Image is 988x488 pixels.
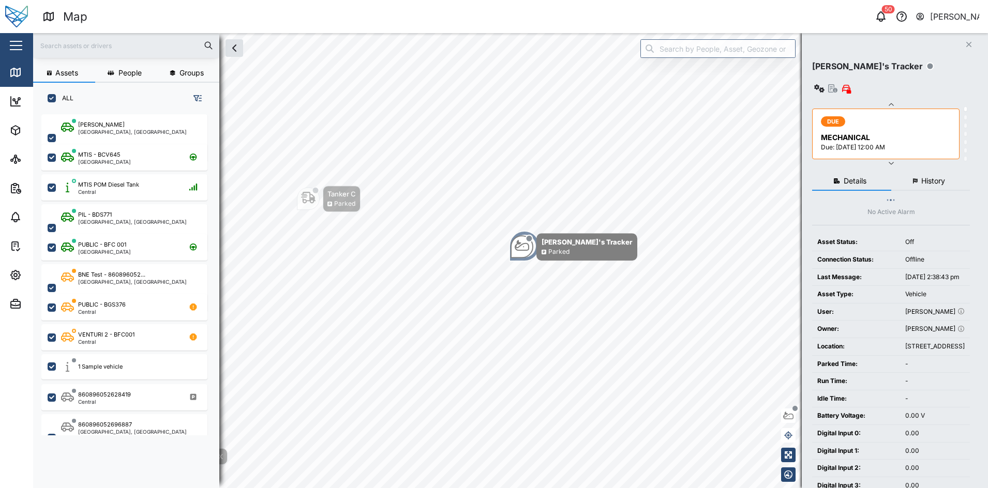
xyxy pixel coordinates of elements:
[56,94,73,102] label: ALL
[905,272,965,282] div: [DATE] 2:38:43 pm
[905,394,965,404] div: -
[542,237,632,247] div: [PERSON_NAME]'s Tracker
[509,231,540,262] div: Map marker
[27,96,73,107] div: Dashboard
[548,247,570,257] div: Parked
[78,429,187,434] div: [GEOGRAPHIC_DATA], [GEOGRAPHIC_DATA]
[78,399,131,404] div: Central
[78,219,187,224] div: [GEOGRAPHIC_DATA], [GEOGRAPHIC_DATA]
[297,186,361,212] div: Map marker
[821,132,953,143] div: MECHANICAL
[78,159,131,164] div: [GEOGRAPHIC_DATA]
[78,300,126,309] div: PUBLIC - BGS376
[905,324,965,334] div: [PERSON_NAME]
[27,182,62,194] div: Reports
[78,309,126,314] div: Central
[78,270,145,279] div: BNE Test - 860896052...
[27,125,59,136] div: Assets
[817,429,895,438] div: Digital Input 0:
[905,237,965,247] div: Off
[817,394,895,404] div: Idle Time:
[78,390,131,399] div: 860896052628419
[905,411,965,421] div: 0.00 V
[867,207,915,217] div: No Active Alarm
[821,143,953,152] div: Due: [DATE] 12:00 AM
[27,240,55,252] div: Tasks
[78,330,134,339] div: VENTURI 2 - BFC001
[327,189,356,199] div: Tanker C
[78,180,139,189] div: MTIS POM Diesel Tank
[78,120,125,129] div: [PERSON_NAME]
[63,8,87,26] div: Map
[78,189,139,194] div: Central
[915,9,980,24] button: [PERSON_NAME]
[817,342,895,352] div: Location:
[905,376,965,386] div: -
[817,324,895,334] div: Owner:
[179,69,204,77] span: Groups
[817,446,895,456] div: Digital Input 1:
[78,210,112,219] div: PIL - BDS771
[55,69,78,77] span: Assets
[930,10,980,23] div: [PERSON_NAME]
[78,420,132,429] div: 860896052696887
[27,269,64,281] div: Settings
[817,307,895,317] div: User:
[882,5,895,13] div: 50
[827,117,840,126] span: DUE
[78,249,131,254] div: [GEOGRAPHIC_DATA]
[78,240,126,249] div: PUBLIC - BFC 001
[39,38,213,53] input: Search assets or drivers
[817,411,895,421] div: Battery Voltage:
[27,154,52,165] div: Sites
[905,255,965,265] div: Offline
[905,359,965,369] div: -
[817,237,895,247] div: Asset Status:
[905,289,965,299] div: Vehicle
[921,177,945,185] span: History
[817,289,895,299] div: Asset Type:
[905,446,965,456] div: 0.00
[27,67,50,78] div: Map
[511,233,637,261] div: Map marker
[27,298,57,310] div: Admin
[78,129,187,134] div: [GEOGRAPHIC_DATA], [GEOGRAPHIC_DATA]
[817,463,895,473] div: Digital Input 2:
[78,279,187,284] div: [GEOGRAPHIC_DATA], [GEOGRAPHIC_DATA]
[78,339,134,344] div: Central
[905,342,965,352] div: [STREET_ADDRESS]
[905,307,965,317] div: [PERSON_NAME]
[812,60,923,73] div: [PERSON_NAME]'s Tracker
[844,177,866,185] span: Details
[33,33,988,488] canvas: Map
[905,429,965,438] div: 0.00
[334,199,355,209] div: Parked
[640,39,796,58] input: Search by People, Asset, Geozone or Place
[817,255,895,265] div: Connection Status:
[905,463,965,473] div: 0.00
[78,362,123,371] div: 1 Sample vehicle
[817,272,895,282] div: Last Message:
[118,69,142,77] span: People
[817,376,895,386] div: Run Time:
[817,359,895,369] div: Parked Time:
[5,5,28,28] img: Main Logo
[41,111,219,435] div: grid
[27,211,59,223] div: Alarms
[78,150,121,159] div: MTIS - BCV645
